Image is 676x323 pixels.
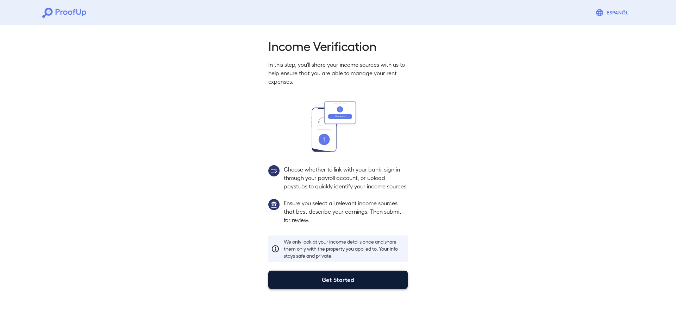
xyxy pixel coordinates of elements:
[284,199,408,224] p: Ensure you select all relevant income sources that best describe your earnings. Then submit for r...
[268,38,408,53] h2: Income Verification
[268,165,280,176] img: group2.svg
[268,199,280,210] img: group1.svg
[268,60,408,86] p: In this step, you'll share your income sources with us to help ensure that you are able to manage...
[284,238,405,259] p: We only look at your income details once and share them only with the property you applied to. Yo...
[284,165,408,190] p: Choose whether to link with your bank, sign in through your payroll account, or upload paystubs t...
[312,101,364,152] img: transfer_money.svg
[268,271,408,289] button: Get Started
[593,6,634,20] button: Espanõl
